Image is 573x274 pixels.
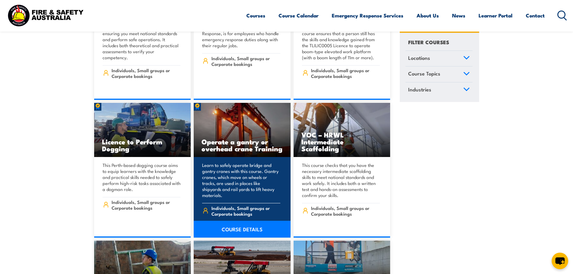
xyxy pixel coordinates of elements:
[452,8,465,23] a: News
[194,103,291,157] a: Operate a gantry or overhead crane Training
[94,103,191,157] a: Licence to Perform Dogging
[202,18,280,48] p: This qualification, HLT21020 Certificate II in Medical Service First Response, is for employees w...
[94,103,191,157] img: Licence to Perform Dogging (1)
[526,8,545,23] a: Contact
[211,55,280,67] span: Individuals, Small groups or Corporate bookings
[246,8,265,23] a: Courses
[405,67,473,82] a: Course Topics
[294,103,390,157] img: VOC – HRWL Intermediate Scaffolding
[479,8,513,23] a: Learner Portal
[301,131,383,152] h3: VOC – HRWL Intermediate Scaffolding
[102,138,183,152] h3: Licence to Perform Dogging
[311,67,380,79] span: Individuals, Small groups or Corporate bookings
[405,51,473,66] a: Locations
[202,162,280,198] p: Learn to safely operate bridge and gantry cranes with this course. Gantry cranes, which move on w...
[408,38,449,46] h4: FILTER COURSES
[311,205,380,217] span: Individuals, Small groups or Corporate bookings
[408,70,440,78] span: Course Topics
[103,162,181,192] p: This Perth-based dogging course aims to equip learners with the knowledge and practical skills ne...
[332,8,403,23] a: Emergency Response Services
[112,67,180,79] span: Individuals, Small groups or Corporate bookings
[112,199,180,211] span: Individuals, Small groups or Corporate bookings
[552,253,568,269] button: chat-button
[103,18,181,60] p: This Verification of Competency (VOC) course covers essential rigging skills, ensuring you meet n...
[194,221,291,238] a: COURSE DETAILS
[202,138,283,152] h3: Operate a gantry or overhead crane Training
[408,85,431,94] span: Industries
[417,8,439,23] a: About Us
[194,103,291,157] img: Operate a Gantry or Overhead Crane TRAINING
[279,8,319,23] a: Course Calendar
[211,205,280,217] span: Individuals, Small groups or Corporate bookings
[405,82,473,98] a: Industries
[302,18,380,60] p: This Verification of Competency (VOC) for Elevated Work Platforms (EWP) course ensures that a per...
[302,162,380,198] p: This course checks that you have the necessary intermediate scaffolding skills to meet national s...
[408,54,430,62] span: Locations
